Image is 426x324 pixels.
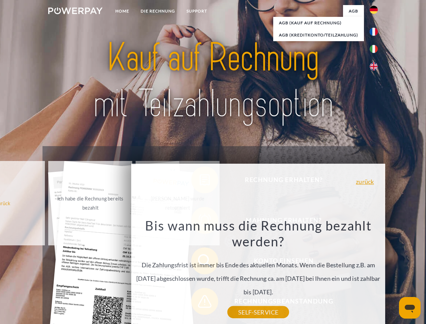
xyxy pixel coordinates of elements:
img: it [370,45,378,53]
a: agb [343,5,364,17]
img: logo-powerpay-white.svg [48,7,103,14]
div: Die Zahlungsfrist ist immer bis Ende des aktuellen Monats. Wenn die Bestellung z.B. am [DATE] abg... [135,217,381,312]
iframe: Schaltfläche zum Öffnen des Messaging-Fensters [399,297,421,319]
h3: Bis wann muss die Rechnung bezahlt werden? [135,217,381,250]
a: SELF-SERVICE [227,306,289,318]
a: zurück [356,179,374,185]
a: AGB (Kreditkonto/Teilzahlung) [273,29,364,41]
a: SUPPORT [181,5,213,17]
a: DIE RECHNUNG [135,5,181,17]
img: en [370,62,378,71]
a: Home [110,5,135,17]
img: de [370,6,378,14]
a: AGB (Kauf auf Rechnung) [273,17,364,29]
div: Ich habe die Rechnung bereits bezahlt [52,194,128,212]
img: fr [370,28,378,36]
img: title-powerpay_de.svg [64,32,362,129]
